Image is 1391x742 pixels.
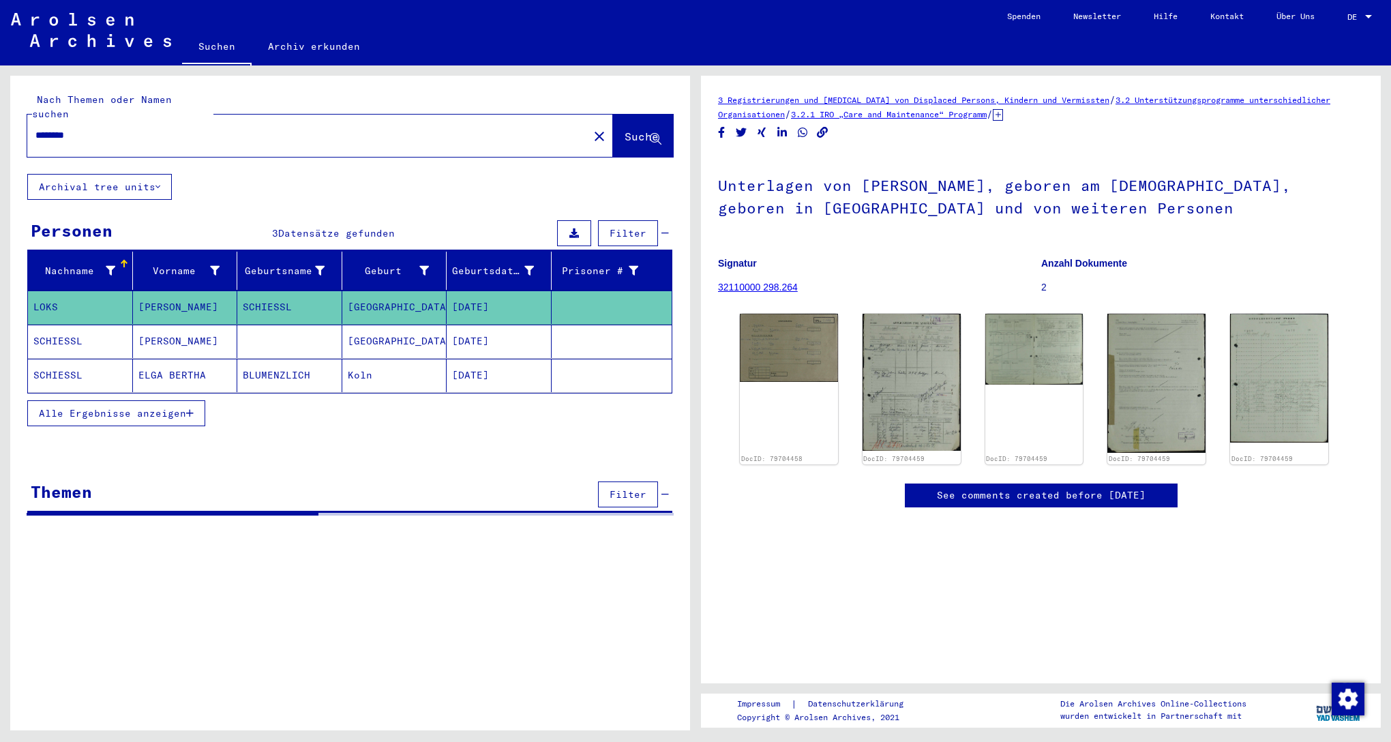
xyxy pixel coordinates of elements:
mat-icon: close [591,128,608,145]
img: 003.jpg [1107,314,1206,453]
a: See comments created before [DATE] [937,488,1146,503]
p: Copyright © Arolsen Archives, 2021 [737,711,920,724]
button: Suche [613,115,673,157]
mat-cell: [DATE] [447,359,552,392]
button: Archival tree units [27,174,172,200]
span: / [987,108,993,120]
button: Share on Xing [755,124,769,141]
a: Impressum [737,697,791,711]
mat-cell: ELGA BERTHA [133,359,238,392]
span: Datensätze gefunden [278,227,395,239]
a: 3.2.1 IRO „Care and Maintenance“ Programm [791,109,987,119]
div: Geburtsdatum [452,264,534,278]
mat-cell: BLUMENZLICH [237,359,342,392]
div: Geburtsname [243,260,342,282]
img: 001.jpg [740,314,838,382]
a: DocID: 79704459 [1109,455,1170,462]
button: Share on Facebook [715,124,729,141]
button: Share on WhatsApp [796,124,810,141]
img: 002.jpg [985,314,1083,385]
a: DocID: 79704459 [1231,455,1293,462]
span: / [1109,93,1116,106]
mat-cell: [GEOGRAPHIC_DATA] [342,325,447,358]
button: Alle Ergebnisse anzeigen [27,400,205,426]
span: Alle Ergebnisse anzeigen [39,407,186,419]
img: yv_logo.png [1313,693,1364,727]
mat-header-cell: Geburtsdatum [447,252,552,290]
mat-cell: LOKS [28,291,133,324]
p: Die Arolsen Archives Online-Collections [1060,698,1246,710]
mat-cell: [PERSON_NAME] [133,291,238,324]
p: 2 [1041,280,1364,295]
mat-cell: SCHIESSL [28,359,133,392]
p: wurden entwickelt in Partnerschaft mit [1060,710,1246,722]
mat-cell: SCHIESSL [237,291,342,324]
a: Datenschutzerklärung [797,697,920,711]
b: Anzahl Dokumente [1041,258,1127,269]
div: Personen [31,218,113,243]
mat-cell: [GEOGRAPHIC_DATA] [342,291,447,324]
a: Suchen [182,30,252,65]
img: Arolsen_neg.svg [11,13,171,47]
mat-header-cell: Nachname [28,252,133,290]
div: Vorname [138,264,220,278]
div: Geburt‏ [348,260,447,282]
mat-cell: [DATE] [447,291,552,324]
div: Nachname [33,260,132,282]
div: Vorname [138,260,237,282]
span: Filter [610,227,646,239]
button: Share on LinkedIn [775,124,790,141]
button: Filter [598,220,658,246]
div: Prisoner # [557,260,656,282]
a: 3 Registrierungen und [MEDICAL_DATA] von Displaced Persons, Kindern und Vermissten [718,95,1109,105]
button: Filter [598,481,658,507]
span: DE [1347,12,1362,22]
mat-cell: [PERSON_NAME] [133,325,238,358]
mat-header-cell: Prisoner # [552,252,672,290]
a: Archiv erkunden [252,30,376,63]
a: DocID: 79704459 [863,455,925,462]
mat-header-cell: Geburt‏ [342,252,447,290]
a: DocID: 79704458 [741,455,803,462]
span: Suche [625,130,659,143]
h1: Unterlagen von [PERSON_NAME], geboren am [DEMOGRAPHIC_DATA], geboren in [GEOGRAPHIC_DATA] und von... [718,154,1364,237]
div: Geburtsname [243,264,325,278]
img: 004.jpg [1230,314,1328,443]
button: Share on Twitter [734,124,749,141]
img: 001.jpg [863,314,961,451]
span: 3 [272,227,278,239]
mat-cell: SCHIESSL [28,325,133,358]
a: 32110000 298.264 [718,282,798,293]
mat-label: Nach Themen oder Namen suchen [32,93,172,120]
div: Nachname [33,264,115,278]
a: DocID: 79704459 [986,455,1047,462]
div: | [737,697,920,711]
div: Prisoner # [557,264,639,278]
mat-header-cell: Geburtsname [237,252,342,290]
button: Copy link [816,124,830,141]
div: Geburt‏ [348,264,430,278]
mat-cell: Koln [342,359,447,392]
mat-cell: [DATE] [447,325,552,358]
div: Geburtsdatum [452,260,551,282]
div: Themen [31,479,92,504]
b: Signatur [718,258,757,269]
img: Zustimmung ändern [1332,683,1364,715]
span: Filter [610,488,646,501]
button: Clear [586,122,613,149]
mat-header-cell: Vorname [133,252,238,290]
span: / [785,108,791,120]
